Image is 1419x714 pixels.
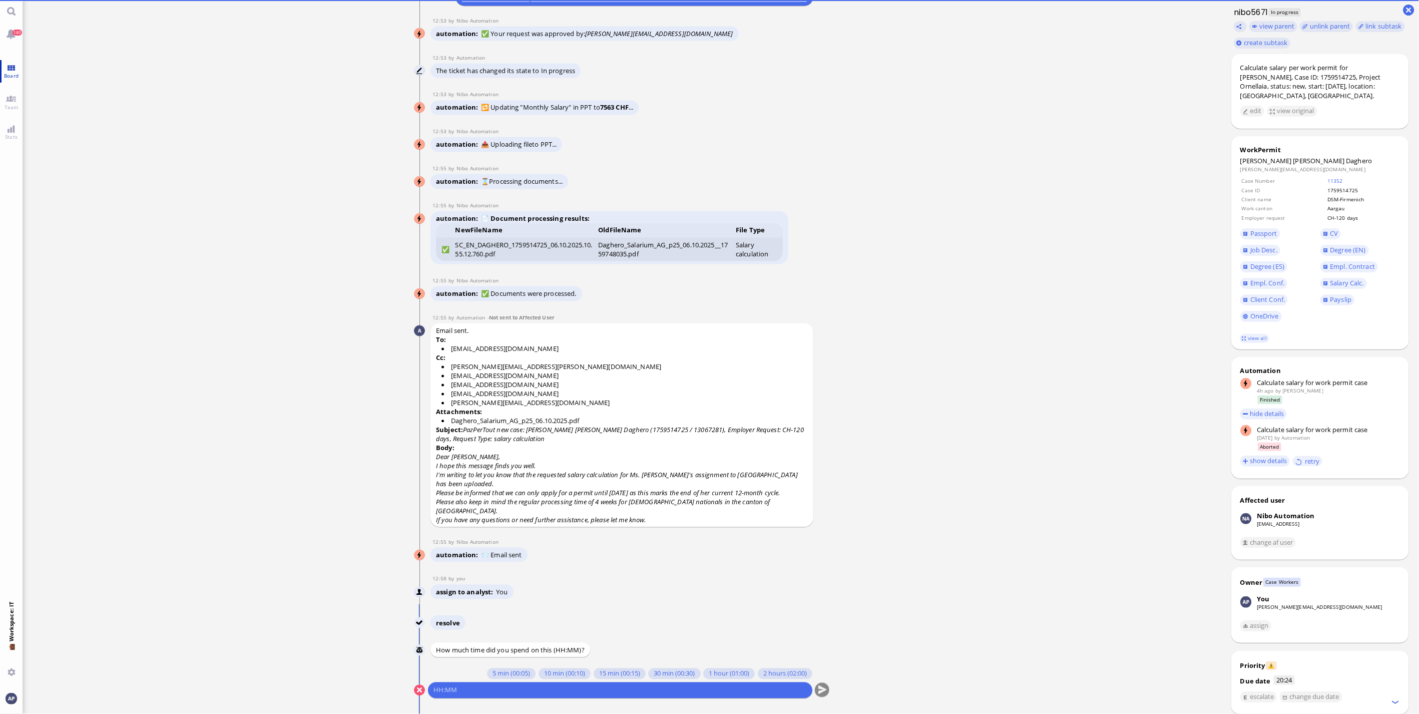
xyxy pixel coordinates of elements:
button: 5 min (00:05) [487,668,536,679]
span: automation@bluelakelegal.com [456,54,485,61]
li: [EMAIL_ADDRESS][DOMAIN_NAME] [441,344,808,353]
span: automation@nibo.ai [456,202,499,209]
span: jakob.wendel@bluelakelegal.com [1283,387,1324,394]
button: Copy ticket nibo5671 link to clipboard [1234,21,1247,32]
span: 💼 Workspace: IT [8,642,15,664]
strong: Cc: [436,353,445,363]
strong: Subject: [436,426,463,435]
strong: Body: [436,444,454,453]
span: by [448,277,456,284]
input: HH:MM [433,685,807,696]
span: automation@nibo.ai [456,539,499,546]
span: Board [2,72,21,79]
button: unlink parent [1300,21,1353,32]
td: 1759514725 [1327,186,1399,194]
img: Nibo Automation [414,29,425,40]
a: [EMAIL_ADDRESS] [1257,520,1300,527]
a: 11352 [1327,177,1343,184]
p: Dear [PERSON_NAME], [436,453,808,462]
span: Client Conf. [1250,295,1285,304]
span: 12:53 [432,17,448,24]
a: Passport [1240,228,1280,239]
span: 🔁 Updating "Monthly Salary" in PPT to ... [481,103,633,112]
td: ✅ [436,238,452,261]
span: automation@bluelakelegal.com [1282,434,1310,441]
button: 30 min (00:30) [648,668,700,679]
td: Client name [1241,195,1326,203]
span: 📨 Email sent [481,551,522,560]
div: Owner [1240,578,1263,587]
span: automation [436,214,481,223]
p: I hope this message finds you well. I'm writing to let you know that the requested salary calcula... [436,462,808,489]
td: Salary calculation [733,238,783,261]
span: automation [436,103,481,112]
span: Passport [1250,229,1277,238]
a: OneDrive [1240,311,1282,322]
a: Payslip [1320,294,1355,305]
img: Nibo Automation [414,289,425,300]
button: hide details [1240,409,1287,420]
button: create subtask [1234,38,1290,49]
td: Daghero_Salarium_AG_p25_06.10.2025__1759748035.pdf [596,238,733,261]
td: Case Number [1241,177,1326,185]
div: Calculate salary for work permit case [1257,425,1400,434]
img: Nibo Automation [414,177,425,188]
span: Salary Calc. [1330,278,1364,287]
span: by [448,539,456,546]
dd: [PERSON_NAME][EMAIL_ADDRESS][DOMAIN_NAME] [1240,166,1400,173]
img: Nibo [414,618,425,629]
strong: 📄 Document processing results: [481,214,590,223]
span: anand.pazhenkottil@bluelakelegal.com [456,575,465,582]
div: Priority [1240,661,1265,670]
span: ✅ Documents were processed. [481,289,577,298]
span: 12:55 [432,165,448,172]
span: 12:55 [432,277,448,284]
button: escalate [1240,691,1277,702]
span: - [488,314,555,321]
img: Nibo Automation [414,550,425,561]
span: Payslip [1330,295,1352,304]
button: 1 hour (01:00) [703,668,755,679]
span: The ticket has changed its state to In progress [436,66,575,75]
td: Aargau [1327,204,1399,212]
span: Degree (ES) [1250,262,1284,271]
i: PazPerTout new case: [PERSON_NAME] [PERSON_NAME] Daghero (1759514725 / 13067281), Employer Reques... [436,426,804,444]
strong: To: [436,335,446,344]
td: CH-120 days [1327,214,1399,222]
th: File Type [733,223,783,238]
img: Nibo Automation [414,140,425,151]
span: Case Workers [1263,578,1301,586]
span: 20:24 [1274,675,1295,684]
div: Due date [1240,676,1271,685]
button: retry [1293,456,1322,467]
div: Automation [1240,366,1400,375]
td: Case ID [1241,186,1326,194]
span: automation@bluelakelegal.com [456,314,485,321]
span: automation@nibo.ai [456,165,499,172]
a: Degree (ES) [1240,261,1287,272]
button: 2 hours (02:00) [758,668,812,679]
th: OldFileName [596,223,733,238]
span: automation@nibo.ai [456,128,499,135]
span: [PERSON_NAME] [PERSON_NAME] [1240,156,1345,165]
img: Automation [414,66,425,77]
span: Email sent. [436,326,808,525]
task-group-action-menu: link subtask [1356,21,1405,32]
button: Cancel [414,685,425,696]
h1: nibo5671 [1231,7,1268,18]
img: Automation [414,325,425,336]
th: NewFileName [452,223,596,238]
span: automation [436,29,481,38]
li: [EMAIL_ADDRESS][DOMAIN_NAME] [441,372,808,381]
span: 📤 Uploading file to PPT... [481,140,557,149]
img: Nibo Automation [1240,513,1251,524]
span: by [448,202,456,209]
span: by [448,165,456,172]
i: [PERSON_NAME][EMAIL_ADDRESS][DOMAIN_NAME] [585,29,733,38]
a: [PERSON_NAME][EMAIL_ADDRESS][DOMAIN_NAME] [1257,603,1382,610]
div: You [1257,594,1269,603]
span: 4h ago [1257,387,1274,394]
a: CV [1320,228,1341,239]
span: 12:53 [432,128,448,135]
span: ⌛Processing documents... [481,177,563,186]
